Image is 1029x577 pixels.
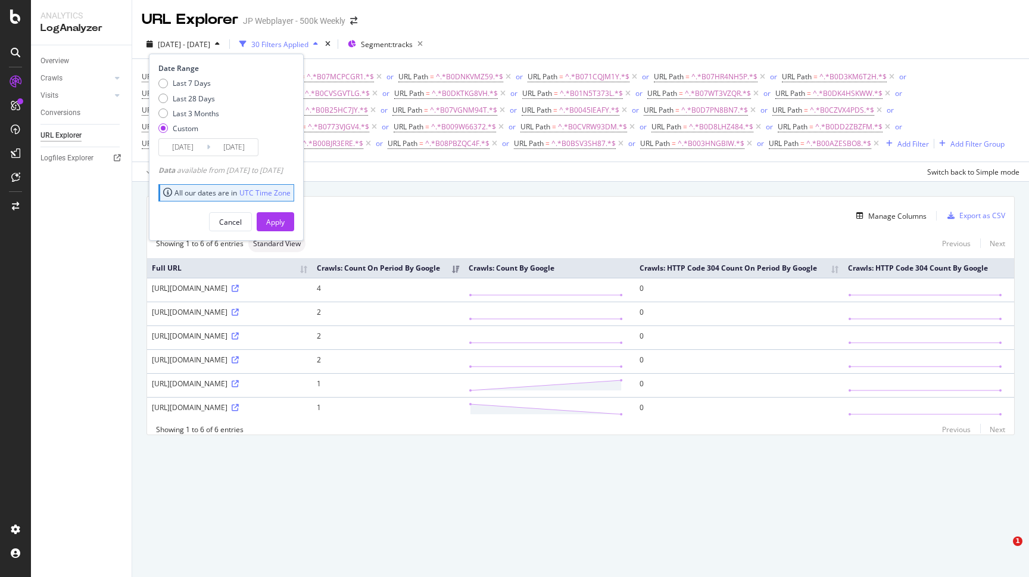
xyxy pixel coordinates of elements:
[376,138,383,148] div: or
[852,209,927,223] button: Manage Columns
[895,121,902,132] button: or
[312,349,464,373] td: 2
[425,122,429,132] span: =
[763,88,771,99] button: or
[522,105,551,115] span: URL Path
[436,69,503,85] span: ^.*B0DNKVMZ59.*$
[158,78,219,88] div: Last 7 Days
[553,105,557,115] span: =
[635,278,843,302] td: 0
[173,123,198,134] div: Custom
[502,138,509,149] button: or
[152,379,307,389] div: [URL][DOMAIN_NAME]
[394,122,423,132] span: URL Path
[642,71,649,82] button: or
[142,72,171,82] span: URL Path
[675,105,679,115] span: =
[425,135,489,152] span: ^.*B08PBZQC4F.*$
[381,105,388,115] div: or
[815,119,883,135] span: ^.*B0DD2ZBZFM.*$
[308,119,369,135] span: ^.*B0773VJGV4.*$
[210,139,258,156] input: End Date
[40,21,122,35] div: LogAnalyzer
[813,85,883,102] span: ^.*B0DK4HSKWW.*$
[922,162,1019,181] button: Switch back to Simple mode
[142,35,224,54] button: [DATE] - [DATE]
[552,122,556,132] span: =
[635,302,843,325] td: 0
[152,283,307,293] div: [URL][DOMAIN_NAME]
[142,162,176,181] button: Apply
[147,258,312,278] th: Full URL: activate to sort column ascending
[323,38,333,50] div: times
[959,210,1005,221] div: Export as CSV
[382,121,389,132] button: or
[382,122,389,132] div: or
[312,325,464,349] td: 2
[644,105,673,115] span: URL Path
[350,17,357,25] div: arrow-right-arrow-left
[257,212,294,231] button: Apply
[934,137,1005,151] button: Add Filter Group
[685,85,751,102] span: ^.*B07WT3VZQR.*$
[672,138,676,148] span: =
[887,105,894,115] div: or
[142,122,171,132] span: URL Path
[307,69,374,85] span: ^.*B07MCPCGR1.*$
[431,119,496,135] span: ^.*B009W66372.*$
[40,55,123,67] a: Overview
[419,138,423,148] span: =
[430,102,497,119] span: ^.*B07VGNM94T.*$
[766,122,773,132] div: or
[679,88,683,98] span: =
[681,102,748,119] span: ^.*B0D7PN8BN7.*$
[219,217,242,227] div: Cancel
[810,102,874,119] span: ^.*B0CZVX4PDS.*$
[782,72,812,82] span: URL Path
[760,104,768,116] button: or
[807,88,811,98] span: =
[209,212,252,231] button: Cancel
[386,71,394,82] button: or
[159,139,207,156] input: Start Date
[303,135,363,152] span: ^.*B00BJR3ERE.*$
[394,88,424,98] span: URL Path
[763,88,771,98] div: or
[635,373,843,397] td: 0
[775,88,805,98] span: URL Path
[510,105,517,115] div: or
[361,39,413,49] span: Segment: tracks
[266,217,285,227] div: Apply
[899,72,906,82] div: or
[253,240,301,247] span: Standard View
[430,72,434,82] span: =
[152,402,307,412] div: [URL][DOMAIN_NAME]
[40,107,123,119] a: Conversions
[760,105,768,115] div: or
[432,85,498,102] span: ^.*B0DKTKG8VH.*$
[651,122,681,132] span: URL Path
[509,121,516,132] button: or
[343,35,428,54] button: Segment:tracks
[685,72,690,82] span: =
[635,258,843,278] th: Crawls: HTTP Code 304 Count On Period By Google: activate to sort column ascending
[516,71,523,82] button: or
[691,69,757,85] span: ^.*B07HR4NH5P.*$
[635,349,843,373] td: 0
[895,88,902,98] div: or
[152,355,307,365] div: [URL][DOMAIN_NAME]
[678,135,744,152] span: ^.*B003HNGBIW.*$
[312,397,464,421] td: 1
[813,72,818,82] span: =
[302,122,306,132] span: =
[766,121,773,132] button: or
[158,94,219,104] div: Last 28 Days
[683,122,687,132] span: =
[312,373,464,397] td: 1
[881,137,929,151] button: Add Filter
[897,139,929,149] div: Add Filter
[560,85,623,102] span: ^.*B01N5T373L.*$
[800,138,805,148] span: =
[545,138,550,148] span: =
[142,10,238,30] div: URL Explorer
